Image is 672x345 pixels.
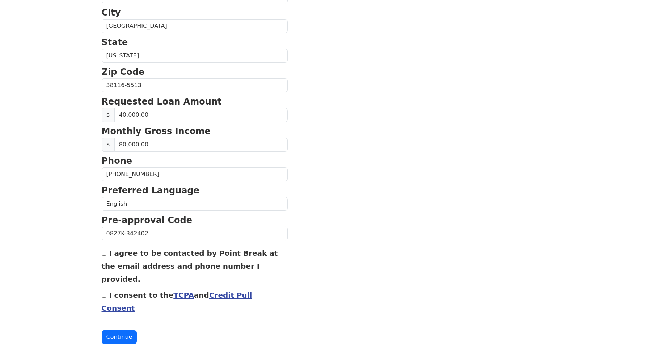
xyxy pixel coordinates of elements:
input: Phone [102,167,288,181]
p: Monthly Gross Income [102,125,288,138]
strong: Zip Code [102,67,145,77]
label: I agree to be contacted by Point Break at the email address and phone number I provided. [102,249,278,284]
label: I consent to the and [102,291,252,312]
input: Requested Loan Amount [114,108,288,122]
button: Continue [102,330,137,344]
strong: Preferred Language [102,186,199,196]
span: $ [102,138,115,152]
a: TCPA [173,291,194,299]
input: City [102,19,288,33]
input: Monthly Gross Income [114,138,288,152]
strong: State [102,37,128,47]
input: Pre-approval Code [102,227,288,240]
strong: Requested Loan Amount [102,97,222,107]
strong: Phone [102,156,132,166]
span: $ [102,108,115,122]
strong: Pre-approval Code [102,215,193,225]
strong: City [102,8,121,18]
input: Zip Code [102,78,288,92]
